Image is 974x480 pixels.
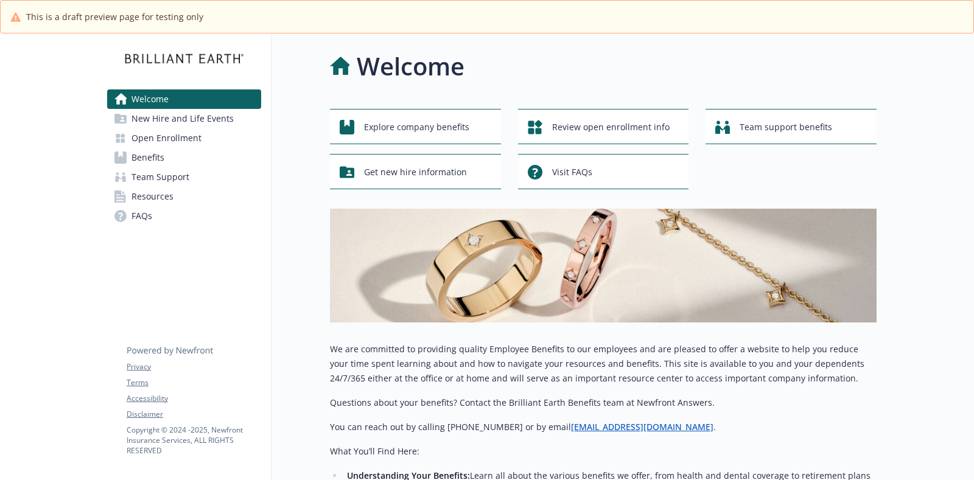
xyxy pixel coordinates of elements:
[127,393,261,404] a: Accessibility
[107,187,261,206] a: Resources
[107,148,261,167] a: Benefits
[127,377,261,388] a: Terms
[364,116,469,139] span: Explore company benefits
[706,109,877,144] button: Team support benefits
[571,421,713,433] a: [EMAIL_ADDRESS][DOMAIN_NAME]
[131,187,173,206] span: Resources
[330,154,501,189] button: Get new hire information
[131,206,152,226] span: FAQs
[131,128,201,148] span: Open Enrollment
[127,409,261,420] a: Disclaimer
[107,206,261,226] a: FAQs
[740,116,832,139] span: Team support benefits
[357,48,464,85] h1: Welcome
[330,444,877,459] p: What You’ll Find Here:
[127,425,261,456] p: Copyright © 2024 - 2025 , Newfront Insurance Services, ALL RIGHTS RESERVED
[330,209,877,322] img: overview page banner
[552,161,592,184] span: Visit FAQs
[364,161,467,184] span: Get new hire information
[131,167,189,187] span: Team Support
[107,109,261,128] a: New Hire and Life Events
[107,89,261,109] a: Welcome
[26,10,203,23] span: This is a draft preview page for testing only
[330,420,877,434] p: You can reach out by calling [PHONE_NUMBER] or by email .
[131,109,234,128] span: New Hire and Life Events
[107,128,261,148] a: Open Enrollment
[131,148,164,167] span: Benefits
[330,342,877,386] p: We are committed to providing quality Employee Benefits to our employees and are pleased to offer...
[330,395,877,410] p: Questions about your benefits? Contact the Brilliant Earth Benefits team at Newfront Answers.
[127,361,261,372] a: Privacy
[518,109,689,144] button: Review open enrollment info
[107,167,261,187] a: Team Support
[131,89,169,109] span: Welcome
[552,116,670,139] span: Review open enrollment info
[330,109,501,144] button: Explore company benefits
[518,154,689,189] button: Visit FAQs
